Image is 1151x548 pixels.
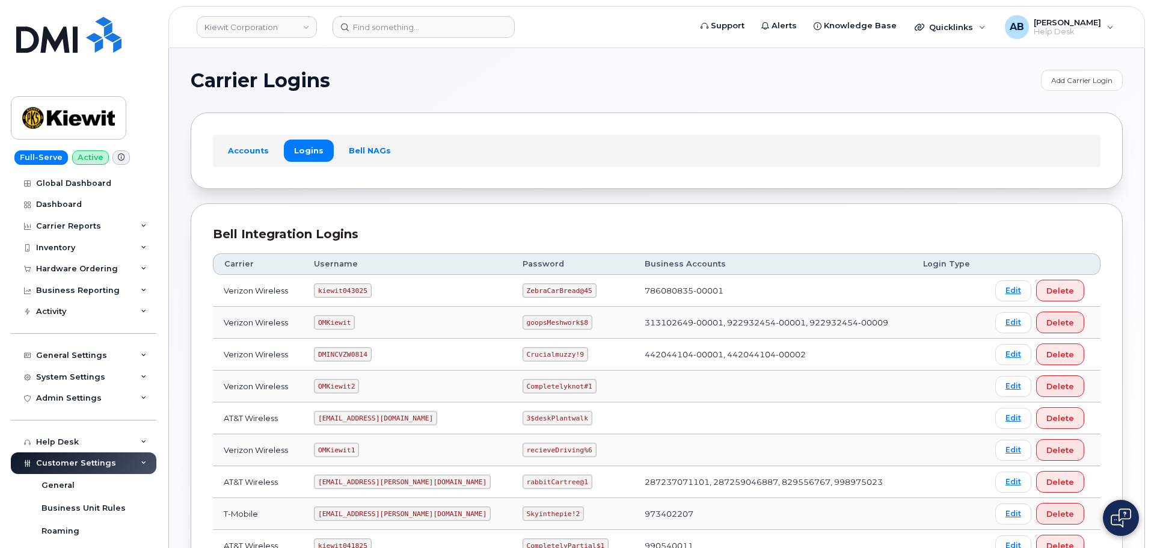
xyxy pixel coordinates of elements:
[523,411,592,425] code: 3$deskPlantwalk
[213,434,303,466] td: Verizon Wireless
[314,347,371,362] code: DMINCVZW0814
[523,506,584,521] code: Skyinthepie!2
[1041,70,1123,91] a: Add Carrier Login
[1036,312,1084,333] button: Delete
[995,408,1031,429] a: Edit
[213,498,303,530] td: T-Mobile
[314,315,355,330] code: OMKiewit
[213,402,303,434] td: AT&T Wireless
[191,72,330,90] span: Carrier Logins
[523,347,588,362] code: Crucialmuzzy!9
[1036,407,1084,429] button: Delete
[512,253,634,275] th: Password
[1036,439,1084,461] button: Delete
[995,280,1031,301] a: Edit
[523,283,597,298] code: ZebraCarBread@45
[523,443,597,457] code: recieveDriving%6
[213,466,303,498] td: AT&T Wireless
[213,371,303,402] td: Verizon Wireless
[523,315,592,330] code: goopsMeshwork$8
[1046,413,1074,424] span: Delete
[1046,508,1074,520] span: Delete
[995,312,1031,333] a: Edit
[995,376,1031,397] a: Edit
[1111,508,1131,528] img: Open chat
[213,226,1100,243] div: Bell Integration Logins
[912,253,984,275] th: Login Type
[1046,476,1074,488] span: Delete
[314,475,491,489] code: [EMAIL_ADDRESS][PERSON_NAME][DOMAIN_NAME]
[523,475,592,489] code: rabbitCartree@1
[213,275,303,307] td: Verizon Wireless
[523,379,597,393] code: Completelyknot#1
[213,253,303,275] th: Carrier
[314,443,359,457] code: OMKiewit1
[213,339,303,371] td: Verizon Wireless
[995,503,1031,525] a: Edit
[634,339,912,371] td: 442044104-00001, 442044104-00002
[314,506,491,521] code: [EMAIL_ADDRESS][PERSON_NAME][DOMAIN_NAME]
[213,307,303,339] td: Verizon Wireless
[314,411,437,425] code: [EMAIL_ADDRESS][DOMAIN_NAME]
[1036,280,1084,301] button: Delete
[314,379,359,393] code: OMKiewit2
[634,275,912,307] td: 786080835-00001
[634,253,912,275] th: Business Accounts
[1046,285,1074,297] span: Delete
[1046,381,1074,392] span: Delete
[1046,445,1074,456] span: Delete
[1036,503,1084,525] button: Delete
[634,498,912,530] td: 973402207
[1036,471,1084,493] button: Delete
[1036,343,1084,365] button: Delete
[634,307,912,339] td: 313102649-00001, 922932454-00001, 922932454-00009
[1046,349,1074,360] span: Delete
[1036,375,1084,397] button: Delete
[995,344,1031,365] a: Edit
[1046,317,1074,328] span: Delete
[284,140,334,161] a: Logins
[339,140,401,161] a: Bell NAGs
[995,472,1031,493] a: Edit
[634,466,912,498] td: 287237071101, 287259046887, 829556767, 998975023
[314,283,371,298] code: kiewit043025
[303,253,512,275] th: Username
[218,140,279,161] a: Accounts
[995,440,1031,461] a: Edit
